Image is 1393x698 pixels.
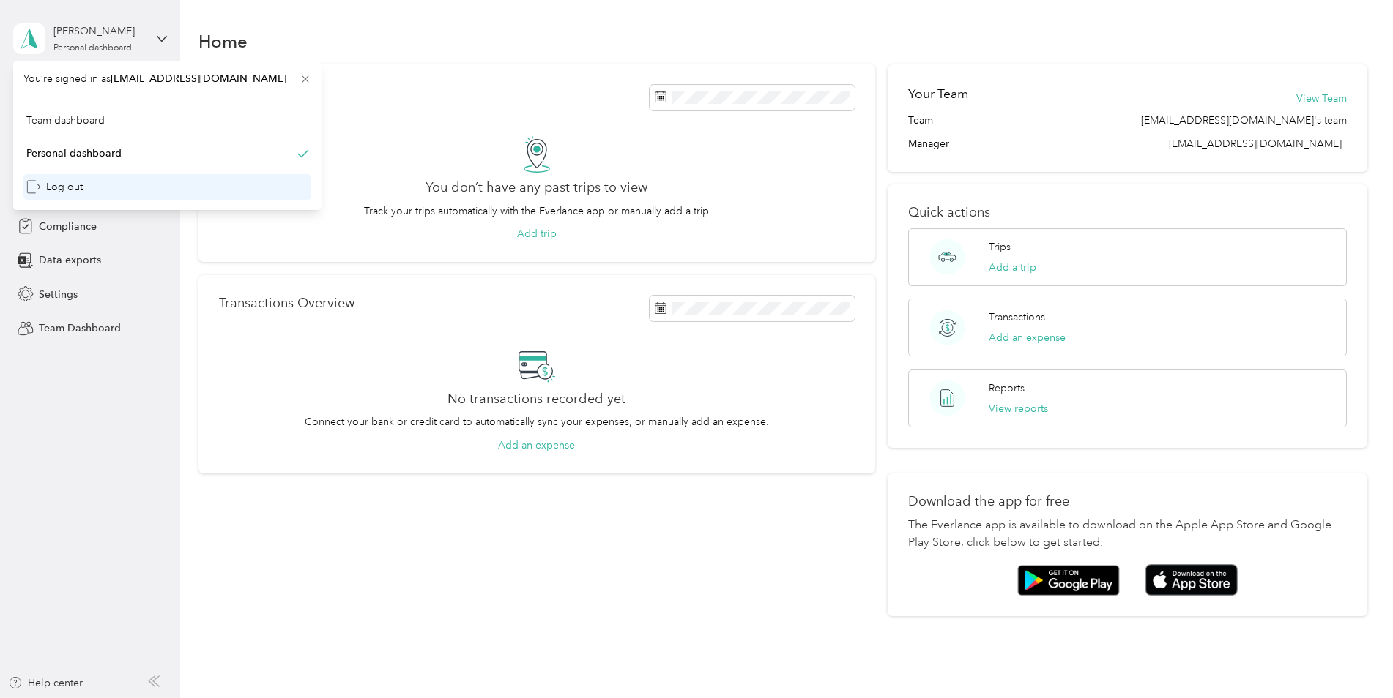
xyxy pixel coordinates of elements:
[26,146,122,161] div: Personal dashboard
[426,180,647,195] h2: You don’t have any past trips to view
[198,34,248,49] h1: Home
[908,85,968,103] h2: Your Team
[111,72,286,85] span: [EMAIL_ADDRESS][DOMAIN_NAME]
[364,203,709,219] p: Track your trips automatically with the Everlance app or manually add a trip
[39,219,97,234] span: Compliance
[908,136,949,151] span: Manager
[23,71,311,86] span: You’re signed in as
[219,296,354,311] p: Transactions Overview
[1296,91,1347,106] button: View Team
[1141,113,1347,128] span: [EMAIL_ADDRESS][DOMAIN_NAME]'s team
[989,330,1066,345] button: Add an expense
[1145,564,1238,596] img: App store
[989,260,1036,275] button: Add a trip
[1311,616,1393,698] iframe: Everlance-gr Chat Button Frame
[1169,138,1342,150] span: [EMAIL_ADDRESS][DOMAIN_NAME]
[39,252,101,268] span: Data exports
[989,401,1048,416] button: View reports
[908,113,933,128] span: Team
[908,517,1347,552] p: The Everlance app is available to download on the Apple App Store and Google Play Store, click be...
[305,414,769,429] p: Connect your bank or credit card to automatically sync your expenses, or manually add an expense.
[989,309,1045,325] p: Transactions
[39,287,78,302] span: Settings
[908,205,1347,220] p: Quick actions
[26,113,105,128] div: Team dashboard
[1017,565,1120,596] img: Google play
[989,380,1025,396] p: Reports
[908,494,1347,509] p: Download the app for free
[498,438,575,453] button: Add an expense
[517,226,557,241] button: Add trip
[26,179,83,195] div: Log out
[39,320,121,336] span: Team Dashboard
[53,23,145,39] div: [PERSON_NAME]
[989,239,1011,255] p: Trips
[8,675,83,691] button: Help center
[447,391,625,407] h2: No transactions recorded yet
[53,44,132,53] div: Personal dashboard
